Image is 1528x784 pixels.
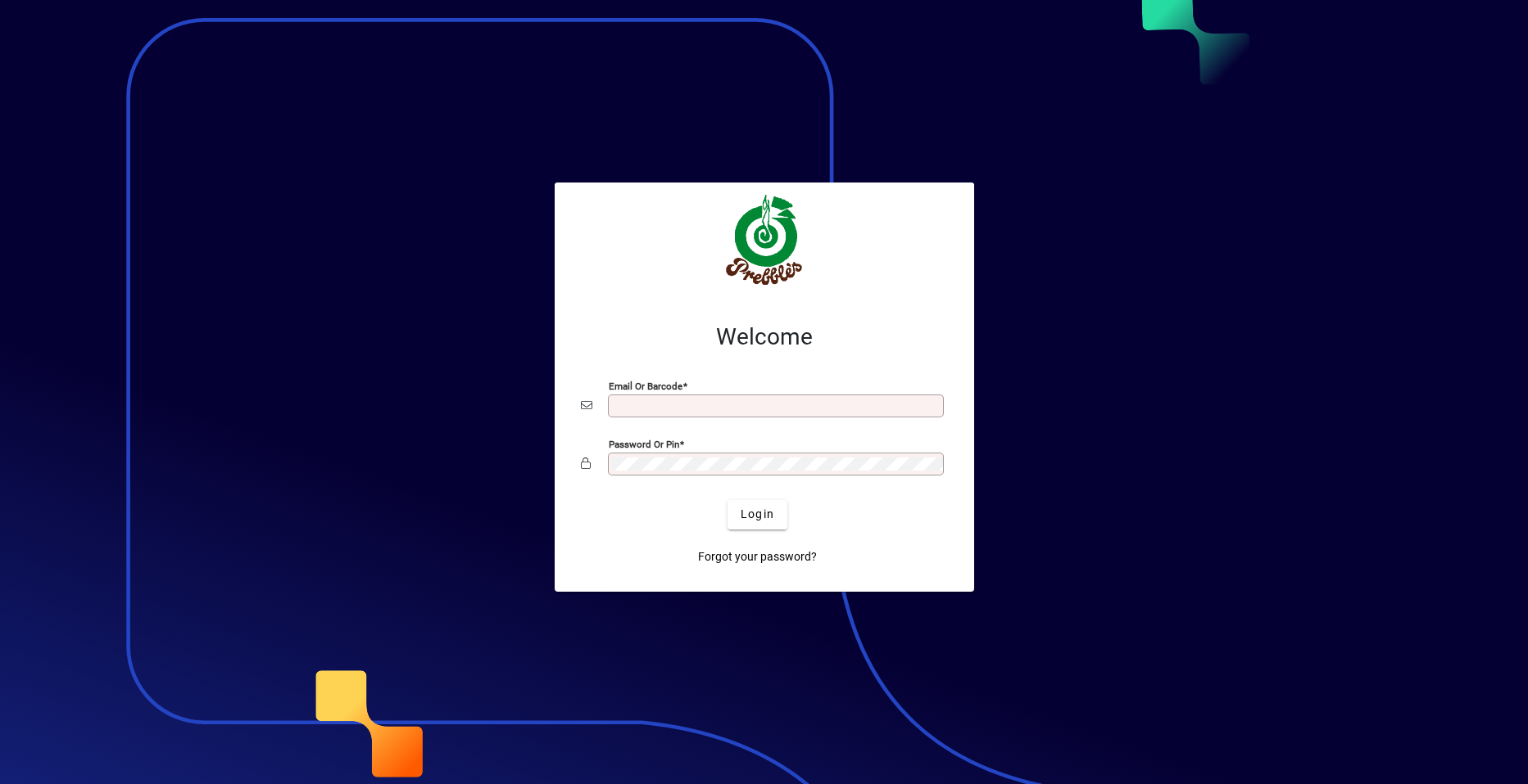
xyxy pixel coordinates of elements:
[581,323,948,351] h2: Welcome
[609,438,679,449] mat-label: Password or Pin
[728,500,787,529] button: Login
[609,380,682,391] mat-label: Email or Barcode
[691,543,823,572] a: Forgot your password?
[698,548,817,565] span: Forgot your password?
[741,506,774,523] span: Login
